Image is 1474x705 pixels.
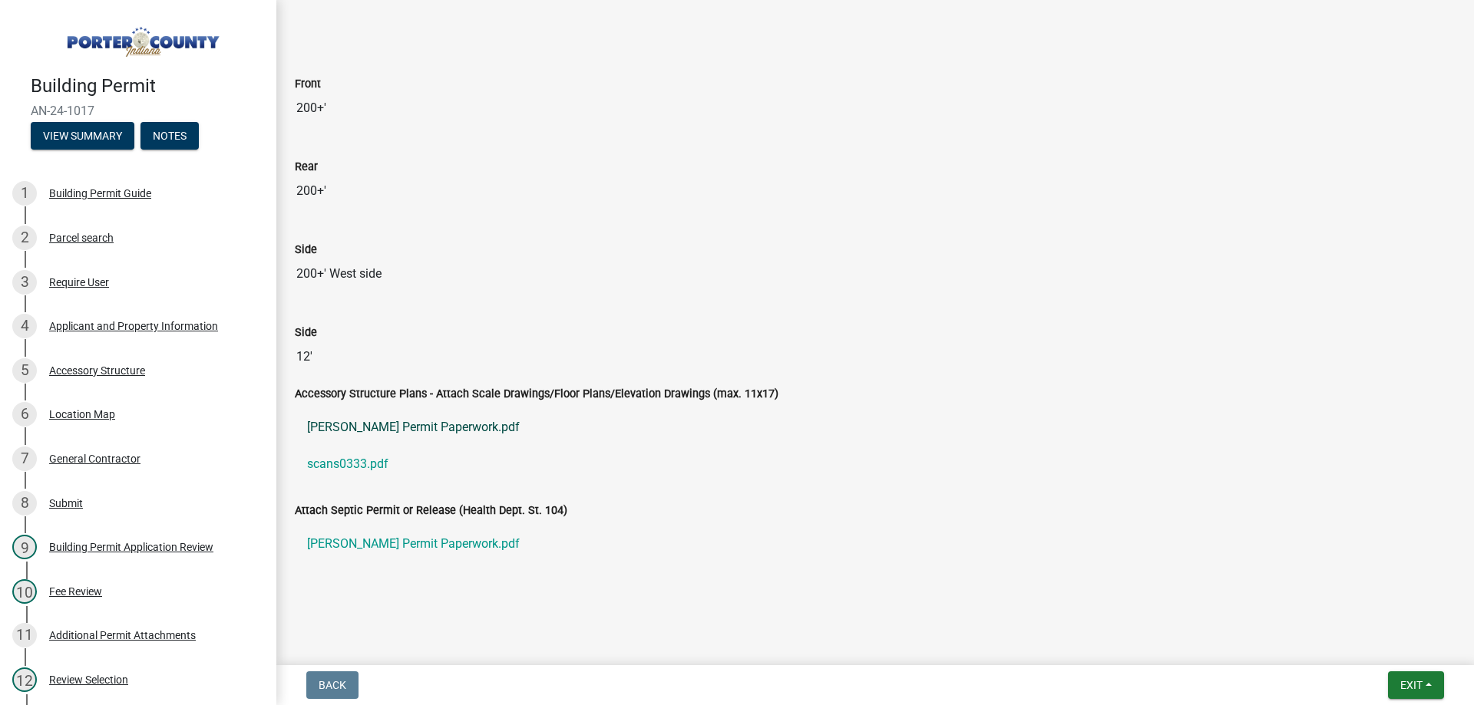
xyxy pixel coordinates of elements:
[31,130,134,143] wm-modal-confirm: Summary
[1400,679,1423,691] span: Exit
[140,122,199,150] button: Notes
[306,671,359,699] button: Back
[49,674,128,685] div: Review Selection
[49,277,109,288] div: Require User
[295,328,317,338] label: Side
[295,245,317,255] label: Side
[295,506,567,516] label: Attach Septic Permit or Release (Health Dept. St. 104)
[12,358,37,383] div: 5
[12,226,37,250] div: 2
[12,667,37,692] div: 12
[31,104,246,118] span: AN-24-1017
[12,491,37,516] div: 8
[31,75,264,97] h4: Building Permit
[140,130,199,143] wm-modal-confirm: Notes
[295,389,778,400] label: Accessory Structure Plans - Attach Scale Drawings/Floor Plans/Elevation Drawings (max. 11x17)
[12,314,37,338] div: 4
[49,498,83,509] div: Submit
[49,188,151,199] div: Building Permit Guide
[49,321,218,331] div: Applicant and Property Information
[295,525,1456,562] a: [PERSON_NAME] Permit Paperwork.pdf
[49,365,145,376] div: Accessory Structure
[12,402,37,427] div: 6
[295,446,1456,483] a: scans0333.pdf
[295,79,321,90] label: Front
[12,181,37,206] div: 1
[12,579,37,604] div: 10
[12,623,37,647] div: 11
[49,586,102,597] div: Fee Review
[31,16,252,59] img: Porter County, Indiana
[12,535,37,559] div: 9
[295,162,318,173] label: Rear
[1388,671,1444,699] button: Exit
[295,409,1456,446] a: [PERSON_NAME] Permit Paperwork.pdf
[12,270,37,295] div: 3
[49,542,213,552] div: Building Permit Application Review
[49,232,114,243] div: Parcel search
[49,453,140,464] div: General Contractor
[49,409,115,420] div: Location Map
[31,122,134,150] button: View Summary
[12,446,37,471] div: 7
[49,630,196,641] div: Additional Permit Attachments
[319,679,346,691] span: Back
